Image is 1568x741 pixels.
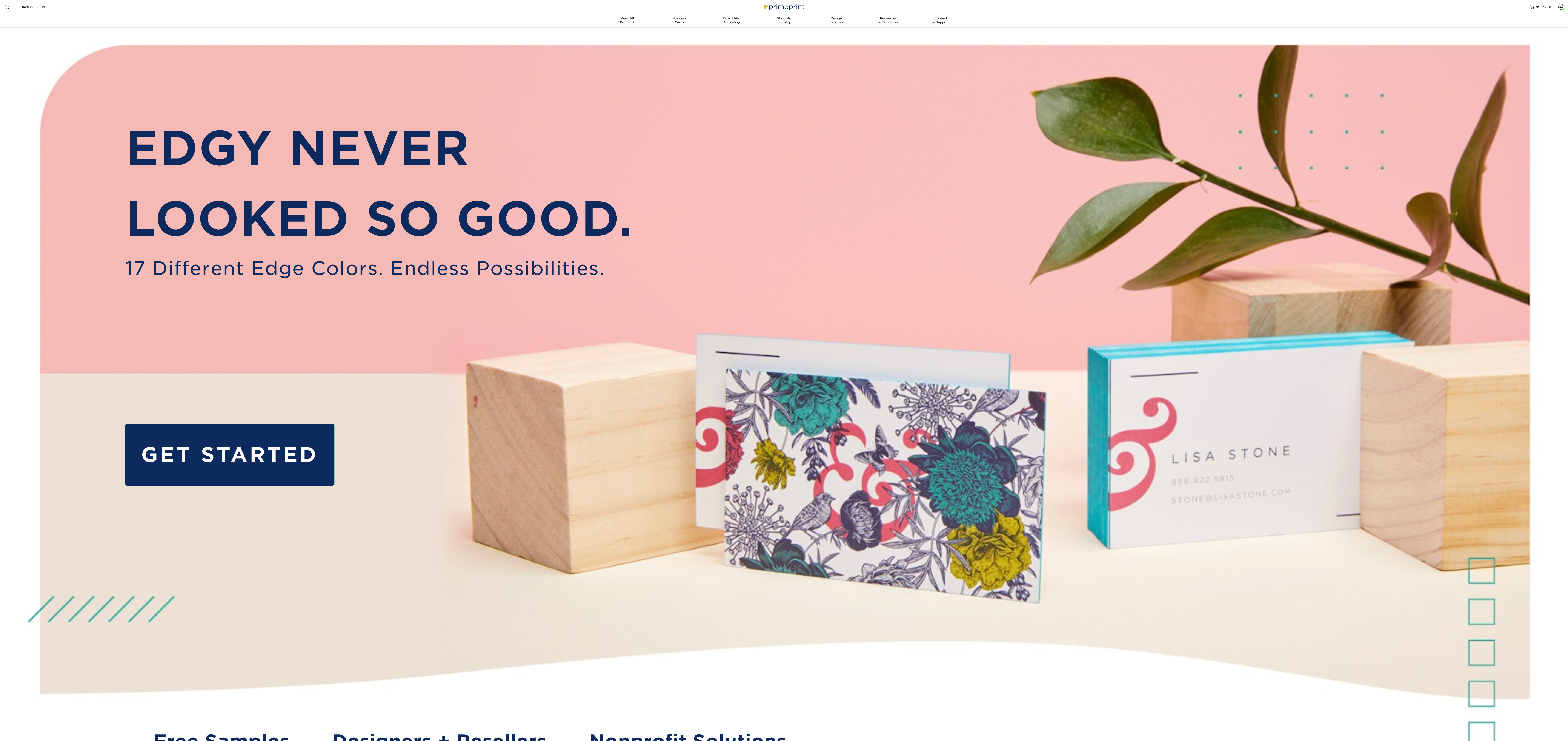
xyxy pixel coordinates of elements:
[601,16,653,24] div: Products
[862,16,915,24] div: & Templates
[601,14,653,28] a: View AllProducts
[125,113,633,184] p: EDGY NEVER
[601,16,653,20] span: View All
[653,14,706,28] a: BusinessCards
[653,16,706,24] div: Cards
[758,16,810,24] div: Industry
[125,254,633,282] span: 17 Different Edge Colors. Endless Possibilities.
[706,16,758,24] div: Marketing
[706,16,758,20] span: Direct Mail
[706,14,758,28] a: Direct MailMarketing
[915,16,967,24] div: & Support
[653,16,706,20] span: Business
[810,16,862,24] div: Services
[1536,5,1548,9] span: MY CART
[758,14,810,28] a: Shop ByIndustry
[125,424,334,486] a: GET STARTED
[810,16,862,20] span: Design
[862,16,915,20] span: Resources
[125,184,633,254] p: LOOKED SO GOOD.
[915,14,967,28] a: Contact& Support
[17,4,59,9] input: SEARCH PRODUCTS.....
[810,14,862,28] a: DesignServices
[762,2,806,11] img: Primoprint
[915,16,967,20] span: Contact
[862,14,915,28] a: Resources& Templates
[1549,5,1551,8] span: 0
[758,16,810,20] span: Shop By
